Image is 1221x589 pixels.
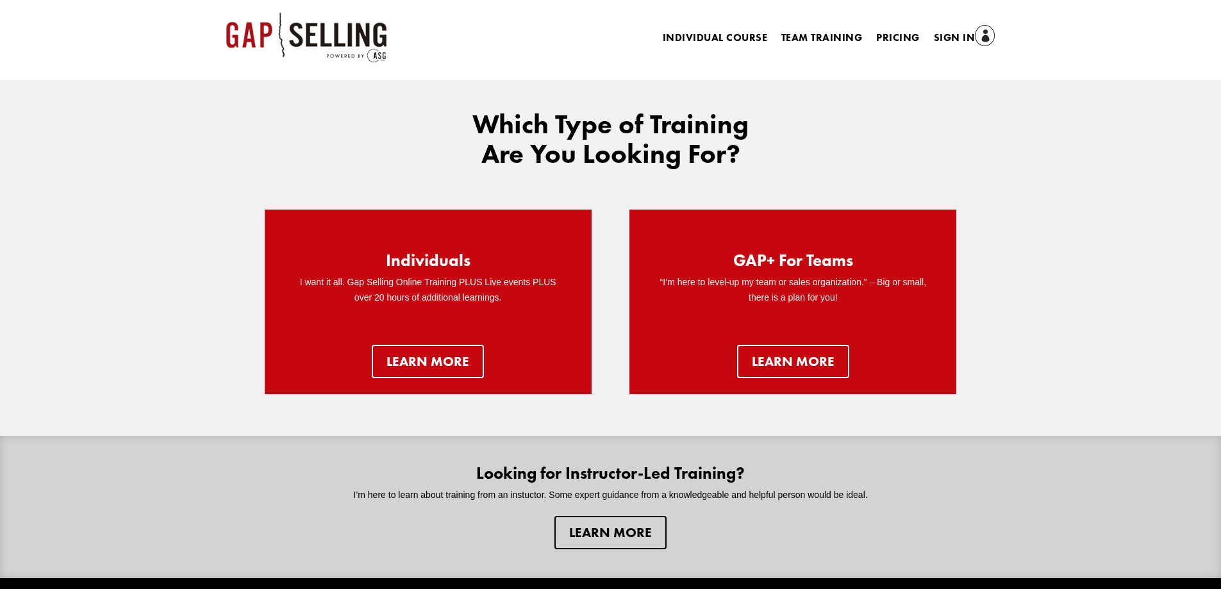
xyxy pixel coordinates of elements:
[451,110,771,175] h2: Which Type of Training Are You Looking For?
[663,33,767,47] a: Individual Course
[733,252,853,275] h2: GAP+ For Teams
[290,275,566,306] p: I want it all. Gap Selling Online Training PLUS Live events PLUS over 20 hours of additional lear...
[781,33,862,47] a: Team Training
[329,465,892,488] h2: Looking for Instructor-Led Training?
[934,29,995,47] a: Sign In
[876,33,919,47] a: Pricing
[737,345,849,378] a: learn more
[655,275,931,306] p: “I’m here to level-up my team or sales organization.” – Big or small, there is a plan for you!
[554,516,667,549] a: Learn more
[329,488,892,503] p: I’m here to learn about training from an instuctor. Some expert guidance from a knowledgeable and...
[372,345,484,378] a: Learn more
[386,252,470,275] h2: Individuals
